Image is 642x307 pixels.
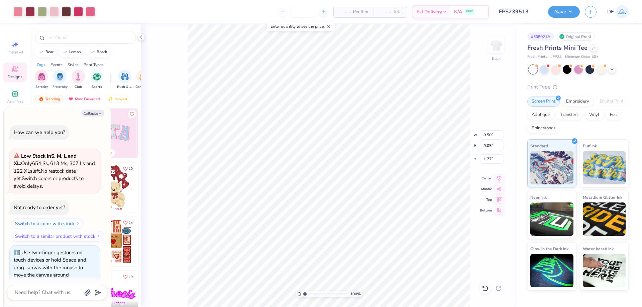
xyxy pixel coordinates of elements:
span: Center [480,176,492,181]
div: beach [97,50,107,54]
span: FREE [466,9,473,14]
div: filter for Club [72,70,85,90]
div: # 508021A [527,32,554,41]
div: filter for Fraternity [52,70,68,90]
span: 10 [129,167,133,170]
img: trend_line.gif [63,50,68,54]
img: trend_line.gif [39,50,44,54]
span: DE [607,8,614,16]
div: How can we help you? [14,129,65,136]
span: Fraternity [52,85,68,90]
button: Like [120,164,136,173]
div: Styles [68,62,79,68]
span: Glow in the Dark Ink [530,245,568,252]
span: Total [393,8,403,15]
button: Switch to a similar product with stock [11,231,104,242]
button: filter button [72,70,85,90]
img: 587403a7-0594-4a7f-b2bd-0ca67a3ff8dd [89,163,138,212]
a: DE [607,5,629,18]
span: – – [338,8,351,15]
span: Bottom [480,208,492,213]
div: Events [50,62,63,68]
div: bear [45,50,53,54]
span: Standard [530,142,548,149]
button: filter button [117,70,132,90]
button: filter button [90,70,103,90]
span: Metallic & Glitter Ink [583,194,622,201]
img: Switch to a similar product with stock [97,234,101,238]
span: Per Item [353,8,369,15]
div: Orgs [37,62,45,68]
input: Untitled Design [494,5,543,18]
img: Metallic & Glitter Ink [583,202,626,236]
div: Most Favorited [65,95,103,103]
span: Designs [8,74,22,80]
button: beach [86,47,110,57]
span: Water based Ink [583,245,614,252]
button: Collapse [82,110,104,117]
img: Puff Ink [583,151,626,184]
div: lemon [69,50,81,54]
input: – – [290,6,316,18]
button: Like [120,272,136,281]
img: most_fav.gif [68,97,74,101]
span: Sorority [35,85,48,90]
img: Switch to a color with stock [76,221,80,225]
span: Neon Ink [530,194,547,201]
span: Est. Delivery [417,8,442,15]
img: Water based Ink [583,254,626,287]
div: Back [492,55,501,61]
img: Sorority Image [38,73,45,81]
div: Embroidery [562,97,594,107]
img: Djian Evardoni [616,5,629,18]
img: Newest.gif [108,97,113,101]
button: Like [120,218,136,227]
img: Standard [530,151,573,184]
div: Enter quantity to see the price. [267,22,335,31]
span: No restock date yet. [14,168,76,182]
span: 14 [129,221,133,224]
div: Use two-finger gestures on touch devices or hold Space and drag canvas with the mouse to move the... [14,249,86,279]
button: bear [35,47,57,57]
img: Sports Image [93,73,101,81]
div: filter for Sorority [35,70,48,90]
span: 19 [129,275,133,279]
img: 9980f5e8-e6a1-4b4a-8839-2b0e9349023c [89,109,138,158]
img: Club Image [75,73,82,81]
div: Print Type [527,83,629,91]
span: – – [378,8,391,15]
img: e74243e0-e378-47aa-a400-bc6bcb25063a [138,163,187,212]
img: Rush & Bid Image [121,73,129,81]
span: Club [75,85,82,90]
span: Sports [92,85,102,90]
span: Game Day [135,85,151,90]
button: filter button [52,70,68,90]
input: Try "Alpha" [46,34,132,41]
img: Neon Ink [530,202,573,236]
button: Like [128,110,136,118]
div: Screen Print [527,97,560,107]
div: filter for Rush & Bid [117,70,132,90]
div: Trending [35,95,63,103]
img: b0e5e834-c177-467b-9309-b33acdc40f03 [138,217,187,266]
span: # FP38 [550,54,562,60]
span: Middle [480,187,492,191]
img: 6de2c09e-6ade-4b04-8ea6-6dac27e4729e [89,217,138,266]
span: Only 654 Ss, 613 Ms, 307 Ls and 122 XLs left. Switch colors or products to avoid delays. [14,153,95,189]
div: Digital Print [596,97,628,107]
span: Add Text [7,99,23,104]
span: Fresh Prints [527,54,547,60]
strong: Low Stock in S, M, L and XL : [14,153,77,167]
button: filter button [135,70,151,90]
img: Game Day Image [139,73,147,81]
div: Applique [527,110,554,120]
button: filter button [35,70,48,90]
img: Back [490,39,503,52]
div: Foil [606,110,621,120]
img: 5ee11766-d822-42f5-ad4e-763472bf8dcf [138,109,187,158]
div: Newest [105,95,130,103]
button: lemon [59,47,84,57]
img: trend_line.gif [90,50,95,54]
span: N/A [454,8,462,15]
div: filter for Game Day [135,70,151,90]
